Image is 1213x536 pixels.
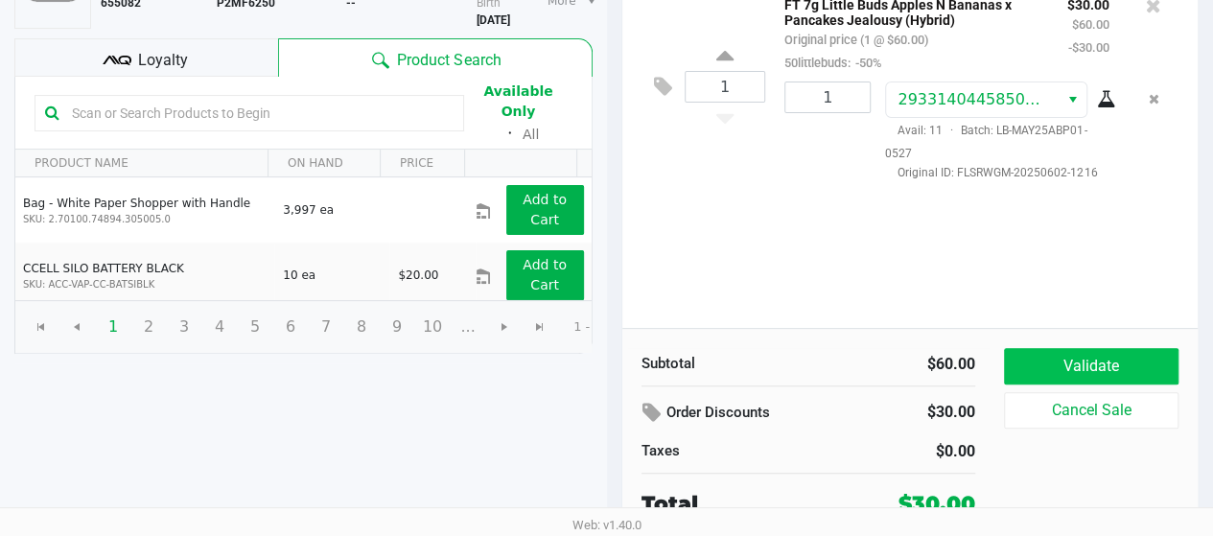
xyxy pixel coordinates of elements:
th: ON HAND [268,150,380,177]
small: 50littlebuds: [784,56,881,70]
button: Add to Cart [506,250,584,300]
span: Go to the previous page [69,319,84,335]
td: 3,997 ea [274,177,389,243]
button: Add to Cart [506,185,584,235]
div: $0.00 [823,440,975,463]
span: Go to the last page [522,309,558,345]
span: Page 10 [414,309,451,345]
div: Subtotal [641,353,794,375]
span: Go to the next page [497,319,512,335]
span: -50% [851,56,881,70]
span: Product Search [397,49,501,72]
span: Page 1 [95,309,131,345]
span: Go to the previous page [58,309,95,345]
button: Select [1059,82,1086,117]
span: · [943,124,961,137]
div: Total [641,488,845,520]
span: Avail: 11 Batch: LB-MAY25ABP01-0527 [885,124,1086,160]
small: Original price (1 @ $60.00) [784,33,928,47]
span: Web: v1.40.0 [572,518,641,532]
input: Scan or Search Products to Begin [64,99,454,128]
span: Page 6 [272,309,309,345]
span: Loyalty [138,49,188,72]
small: -$30.00 [1068,40,1109,55]
span: Page 7 [308,309,344,345]
b: [DATE] [477,13,510,27]
span: Go to the next page [486,309,523,345]
small: $60.00 [1072,17,1109,32]
td: 10 ea [274,243,389,308]
div: Data table [15,150,592,300]
app-button-loader: Add to Cart [523,192,567,227]
p: SKU: 2.70100.74894.305005.0 [23,212,267,226]
span: Page 11 [450,309,486,345]
kendo-pager-info: 1 - 30 of 359 items [573,317,692,337]
td: Bag - White Paper Shopper with Handle [15,177,274,243]
span: Go to the first page [23,309,59,345]
span: Page 8 [343,309,380,345]
span: 2933140445850949 [898,90,1054,108]
span: Go to the first page [34,319,49,335]
div: $30.00 [898,488,975,520]
div: $30.00 [883,396,975,429]
div: $60.00 [823,353,975,376]
button: Remove the package from the orderLine [1141,82,1167,117]
span: Page 3 [166,309,202,345]
span: Page 9 [379,309,415,345]
span: Page 4 [201,309,238,345]
span: Page 5 [237,309,273,345]
p: SKU: ACC-VAP-CC-BATSIBLK [23,277,267,291]
th: PRICE [380,150,464,177]
button: All [523,125,539,145]
button: Validate [1004,348,1178,385]
span: Page 2 [130,309,167,345]
button: Cancel Sale [1004,392,1178,429]
th: PRODUCT NAME [15,150,268,177]
div: Taxes [641,440,794,462]
app-button-loader: Add to Cart [523,257,567,292]
div: Order Discounts [641,396,854,431]
td: CCELL SILO BATTERY BLACK [15,243,274,308]
span: $20.00 [398,268,438,282]
span: Go to the last page [532,319,548,335]
span: Original ID: FLSRWGM-20250602-1216 [885,164,1109,181]
span: ᛫ [498,125,523,143]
